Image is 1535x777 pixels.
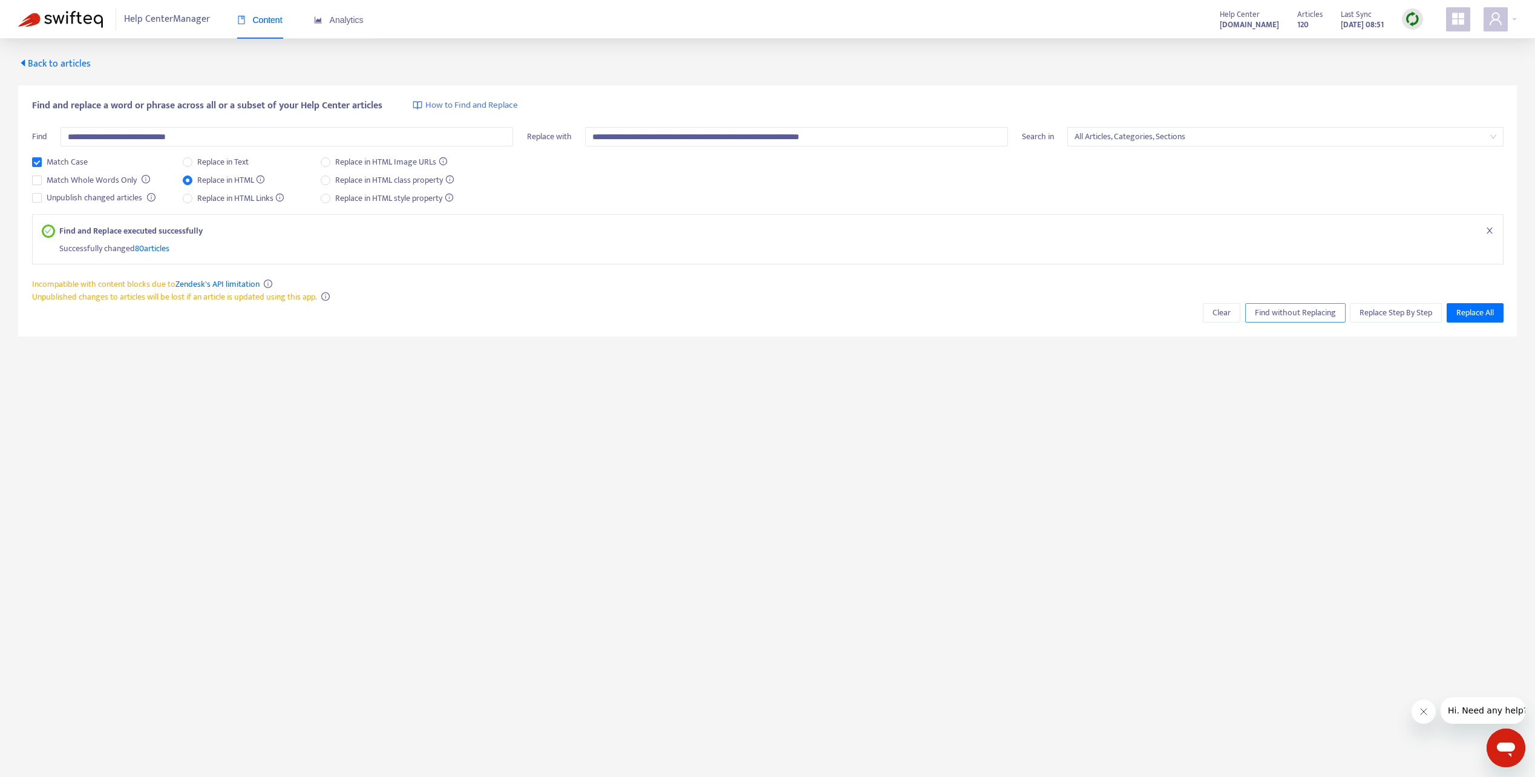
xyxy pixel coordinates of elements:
[425,99,518,113] span: How to Find and Replace
[330,174,459,187] span: Replace in HTML class property
[7,8,87,18] span: Hi. Need any help?
[175,277,260,291] a: Zendesk's API limitation
[45,228,51,234] span: check
[1488,11,1503,26] span: user
[1485,226,1494,235] span: close
[1341,8,1372,21] span: Last Sync
[147,193,155,202] span: info-circle
[264,280,272,288] span: info-circle
[1297,8,1323,21] span: Articles
[321,292,330,301] span: info-circle
[42,191,147,205] span: Unpublish changed articles
[1220,8,1260,21] span: Help Center
[142,175,150,183] span: info-circle
[1360,306,1432,320] span: Replace Step By Step
[1213,306,1231,320] span: Clear
[32,290,317,304] span: Unpublished changes to articles will be lost if an article is updated using this app.
[413,99,518,113] a: How to Find and Replace
[59,237,1494,255] div: Successfully changed
[124,8,210,31] span: Help Center Manager
[314,15,364,25] span: Analytics
[314,16,322,24] span: area-chart
[192,174,270,187] span: Replace in HTML
[330,192,458,205] span: Replace in HTML style property
[1341,18,1384,31] strong: [DATE] 08:51
[1451,11,1465,26] span: appstore
[1255,306,1336,320] span: Find without Replacing
[1447,303,1504,323] button: Replace All
[1441,697,1525,724] iframe: Nachricht vom Unternehmen
[413,100,422,110] img: image-link
[1412,700,1436,724] iframe: Nachricht schließen
[1350,303,1442,323] button: Replace Step By Step
[192,192,289,205] span: Replace in HTML Links
[32,129,47,143] span: Find
[32,277,260,291] span: Incompatible with content blocks due to
[42,174,142,187] span: Match Whole Words Only
[18,56,91,72] span: Back to articles
[1245,303,1346,323] button: Find without Replacing
[59,225,203,237] strong: Find and Replace executed successfully
[1456,306,1494,320] span: Replace All
[18,58,28,68] span: caret-left
[1220,18,1279,31] a: [DOMAIN_NAME]
[1297,18,1309,31] strong: 120
[527,129,572,143] span: Replace with
[1405,11,1420,27] img: sync.dc5367851b00ba804db3.png
[1203,303,1240,323] button: Clear
[1487,729,1525,767] iframe: Schaltfläche zum Öffnen des Messaging-Fensters
[1075,128,1496,146] span: All Articles, Categories, Sections
[1022,129,1054,143] span: Search in
[18,11,103,28] img: Swifteq
[42,156,93,169] span: Match Case
[135,241,169,255] span: 80 articles
[330,156,452,169] span: Replace in HTML Image URLs
[32,99,382,113] span: Find and replace a word or phrase across all or a subset of your Help Center articles
[237,16,246,24] span: book
[192,156,254,169] span: Replace in Text
[237,15,283,25] span: Content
